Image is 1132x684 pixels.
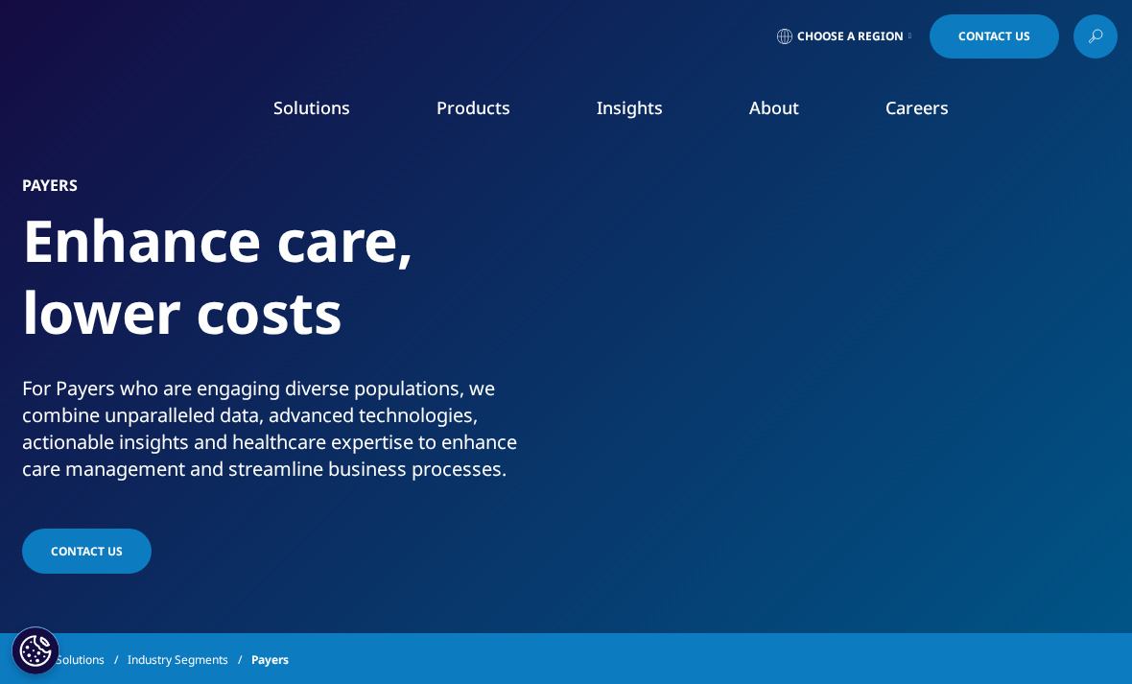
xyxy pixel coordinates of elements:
[273,96,350,119] a: Solutions
[128,643,251,677] a: Industry Segments
[597,96,663,119] a: Insights
[749,96,799,119] a: About
[885,96,949,119] a: Careers
[436,96,510,119] a: Products
[22,529,152,574] a: Contact Us
[22,204,559,375] h1: Enhance care, lower costs
[612,177,1125,561] img: 540_custom-photo_male-presenting-to-group.jpg
[22,375,559,494] p: For Payers who are engaging diverse populations, we combine unparalleled data, advanced technolog...
[12,626,59,674] button: Cookie Settings
[930,14,1059,59] a: Contact Us
[797,29,904,44] span: Choose a Region
[56,643,128,677] a: Solutions
[161,67,1132,157] nav: Primary
[251,643,289,677] span: Payers
[51,543,123,559] span: Contact Us
[22,177,559,204] h6: Payers
[958,31,1030,42] span: Contact Us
